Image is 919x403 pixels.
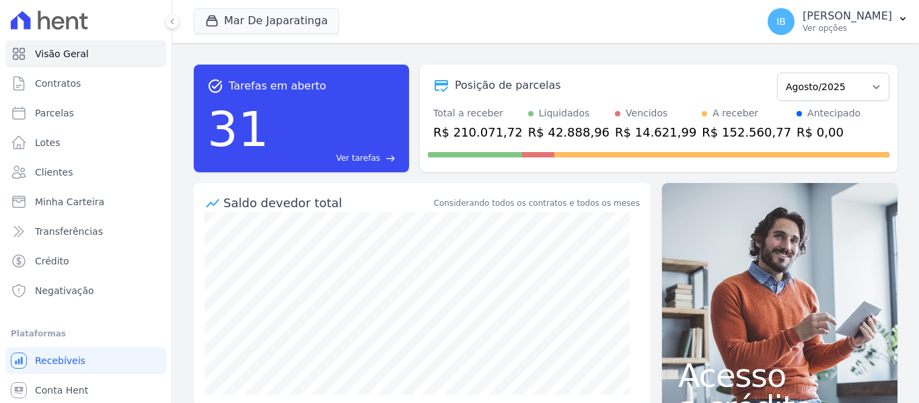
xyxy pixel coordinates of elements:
[35,77,81,90] span: Contratos
[35,166,73,179] span: Clientes
[5,277,166,304] a: Negativação
[539,106,590,120] div: Liquidados
[336,152,380,164] span: Ver tarefas
[35,284,94,297] span: Negativação
[207,78,223,94] span: task_alt
[35,47,89,61] span: Visão Geral
[803,23,892,34] p: Ver opções
[528,123,610,141] div: R$ 42.888,96
[807,106,860,120] div: Antecipado
[5,218,166,245] a: Transferências
[5,159,166,186] a: Clientes
[35,195,104,209] span: Minha Carteira
[626,106,667,120] div: Vencidos
[797,123,860,141] div: R$ 0,00
[803,9,892,23] p: [PERSON_NAME]
[5,248,166,274] a: Crédito
[615,123,696,141] div: R$ 14.621,99
[5,129,166,156] a: Lotes
[455,77,561,94] div: Posição de parcelas
[35,383,88,397] span: Conta Hent
[434,197,640,209] div: Considerando todos os contratos e todos os meses
[702,123,791,141] div: R$ 152.560,77
[433,106,523,120] div: Total a receber
[11,326,161,342] div: Plataformas
[712,106,758,120] div: A receber
[35,225,103,238] span: Transferências
[35,354,85,367] span: Recebíveis
[229,78,326,94] span: Tarefas em aberto
[35,136,61,149] span: Lotes
[5,100,166,126] a: Parcelas
[207,94,269,164] div: 31
[223,194,431,212] div: Saldo devedor total
[757,3,919,40] button: IB [PERSON_NAME] Ver opções
[385,153,396,163] span: east
[194,8,339,34] button: Mar De Japaratinga
[5,40,166,67] a: Visão Geral
[776,17,786,26] span: IB
[433,123,523,141] div: R$ 210.071,72
[35,254,69,268] span: Crédito
[5,70,166,97] a: Contratos
[5,347,166,374] a: Recebíveis
[678,359,881,392] span: Acesso
[5,188,166,215] a: Minha Carteira
[274,152,396,164] a: Ver tarefas east
[35,106,74,120] span: Parcelas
